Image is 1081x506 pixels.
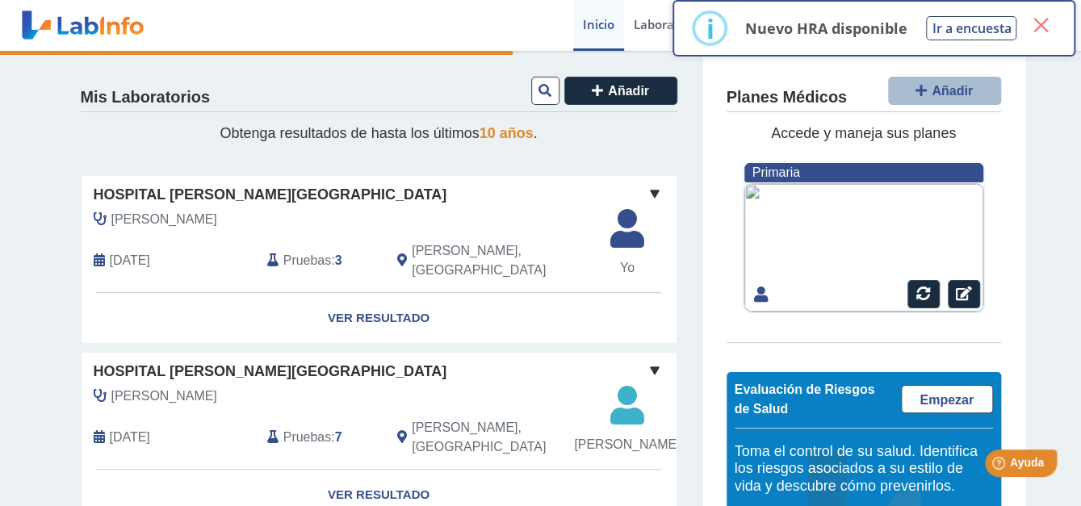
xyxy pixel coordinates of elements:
[727,88,847,107] h4: Planes Médicos
[94,184,447,206] span: Hospital [PERSON_NAME][GEOGRAPHIC_DATA]
[706,14,714,43] div: i
[752,165,800,179] span: Primaria
[283,251,331,270] span: Pruebas
[574,435,680,454] span: [PERSON_NAME]
[937,443,1063,488] iframe: Help widget launcher
[735,383,875,416] span: Evaluación de Riesgos de Salud
[901,385,993,413] a: Empezar
[1026,10,1055,40] button: Close this dialog
[771,125,956,141] span: Accede y maneja sus planes
[335,253,342,267] b: 3
[110,251,150,270] span: 2025-08-28
[480,125,534,141] span: 10 años
[220,125,537,141] span: Obtenga resultados de hasta los últimos .
[926,16,1016,40] button: Ir a encuesta
[255,241,385,280] div: :
[94,361,447,383] span: Hospital [PERSON_NAME][GEOGRAPHIC_DATA]
[744,19,907,38] p: Nuevo HRA disponible
[111,387,217,406] span: Zaragoza Rivera, Cellymar
[283,428,331,447] span: Pruebas
[601,258,654,278] span: Yo
[932,84,973,98] span: Añadir
[412,241,590,280] span: Ponce, PR
[335,430,342,444] b: 7
[608,84,649,98] span: Añadir
[412,418,590,457] span: Ponce, PR
[110,428,150,447] span: 2025-07-21
[564,77,677,105] button: Añadir
[920,393,974,407] span: Empezar
[735,443,993,496] h5: Toma el control de su salud. Identifica los riesgos asociados a su estilo de vida y descubre cómo...
[81,88,210,107] h4: Mis Laboratorios
[82,293,677,344] a: Ver Resultado
[255,418,385,457] div: :
[111,210,217,229] span: Rodriguez Melendez, Amilcar
[888,77,1001,105] button: Añadir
